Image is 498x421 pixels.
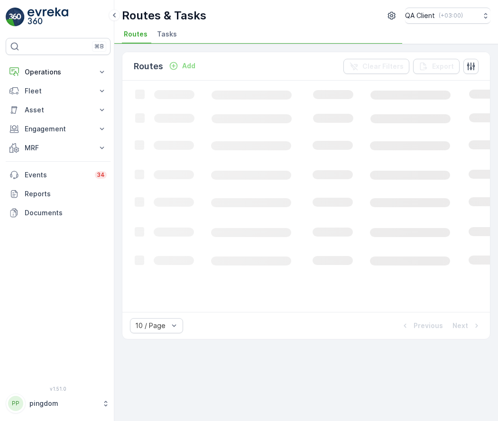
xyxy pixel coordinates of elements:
[122,8,206,23] p: Routes & Tasks
[28,8,68,27] img: logo_light-DOdMpM7g.png
[25,143,92,153] p: MRF
[362,62,404,71] p: Clear Filters
[25,105,92,115] p: Asset
[157,29,177,39] span: Tasks
[452,320,482,331] button: Next
[134,60,163,73] p: Routes
[6,138,111,157] button: MRF
[452,321,468,330] p: Next
[405,8,490,24] button: QA Client(+03:00)
[6,63,111,82] button: Operations
[25,67,92,77] p: Operations
[94,43,104,50] p: ⌘B
[439,12,463,19] p: ( +03:00 )
[97,171,105,179] p: 34
[413,59,460,74] button: Export
[124,29,148,39] span: Routes
[6,82,111,101] button: Fleet
[6,8,25,27] img: logo
[29,399,97,408] p: pingdom
[25,86,92,96] p: Fleet
[343,59,409,74] button: Clear Filters
[414,321,443,330] p: Previous
[6,119,111,138] button: Engagement
[165,60,199,72] button: Add
[432,62,454,71] p: Export
[25,189,107,199] p: Reports
[6,386,111,392] span: v 1.51.0
[6,203,111,222] a: Documents
[6,184,111,203] a: Reports
[8,396,23,411] div: PP
[182,61,195,71] p: Add
[25,124,92,134] p: Engagement
[6,101,111,119] button: Asset
[25,208,107,218] p: Documents
[25,170,89,180] p: Events
[6,165,111,184] a: Events34
[6,394,111,413] button: PPpingdom
[405,11,435,20] p: QA Client
[399,320,444,331] button: Previous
